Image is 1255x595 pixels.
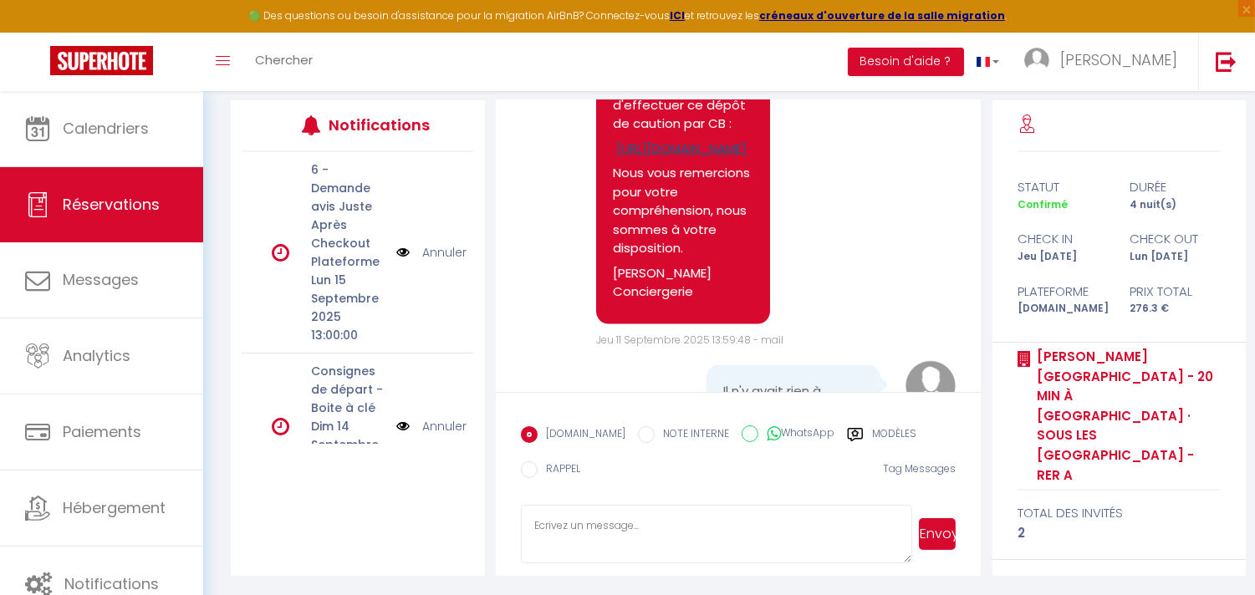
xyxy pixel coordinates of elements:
[872,426,916,447] label: Modèles
[1012,33,1198,91] a: ... [PERSON_NAME]
[655,426,729,445] label: NOTE INTERNE
[1119,301,1232,317] div: 276.3 €
[848,48,964,76] button: Besoin d'aide ?
[396,417,410,435] img: NO IMAGE
[1007,229,1120,249] div: check in
[396,243,410,262] img: NO IMAGE
[1184,520,1242,582] iframe: Chat
[1024,48,1049,73] img: ...
[1007,282,1120,302] div: Plateforme
[63,345,130,366] span: Analytics
[670,8,685,23] a: ICI
[613,264,753,302] p: [PERSON_NAME] Conciergerie
[311,362,385,417] p: Consignes de départ - Boite à clé
[64,573,159,594] span: Notifications
[759,8,1005,23] a: créneaux d'ouverture de la salle migration
[1060,49,1177,70] span: [PERSON_NAME]
[63,118,149,139] span: Calendriers
[883,461,956,475] span: Tag Messages
[1119,197,1232,213] div: 4 nuit(s)
[1216,51,1237,72] img: logout
[1119,229,1232,249] div: check out
[311,271,385,344] p: Lun 15 Septembre 2025 13:00:00
[1119,282,1232,302] div: Prix total
[538,461,580,480] label: RAPPEL
[1119,177,1232,197] div: durée
[1007,177,1120,197] div: statut
[1007,301,1120,317] div: [DOMAIN_NAME]
[1007,249,1120,265] div: Jeu [DATE]
[422,417,467,435] a: Annuler
[63,194,160,215] span: Réservations
[919,518,956,550] button: Envoyer
[422,243,467,262] a: Annuler
[538,426,625,445] label: [DOMAIN_NAME]
[906,361,956,411] img: avatar.png
[1018,523,1221,543] div: 2
[616,140,747,157] a: [URL][DOMAIN_NAME]
[1119,249,1232,265] div: Lun [DATE]
[311,417,385,491] p: Dim 14 Septembre 2025 12:00:00
[758,425,834,444] label: WhatsApp
[63,269,139,290] span: Messages
[50,46,153,75] img: Super Booking
[255,51,313,69] span: Chercher
[311,160,385,271] p: 6 - Demande avis Juste Après Checkout Plateforme
[1018,197,1068,211] span: Confirmé
[242,33,325,91] a: Chercher
[1031,347,1221,485] a: [PERSON_NAME][GEOGRAPHIC_DATA] - 20 min à [GEOGRAPHIC_DATA] · Sous les [GEOGRAPHIC_DATA] - RER A
[613,164,753,258] p: Nous vous remercions pour votre compréhension, nous sommes à votre disposition.
[613,77,753,134] p: Voici le lien afin d'effectuer ce dépôt de caution par CB :
[596,333,783,347] span: Jeu 11 Septembre 2025 13:59:48 - mail
[63,421,141,442] span: Paiements
[329,106,426,144] h3: Notifications
[723,382,864,457] pre: Il n'y avait rien à propos du dépôt, malheureusement je ne l'ai pas
[1018,503,1221,523] div: total des invités
[13,7,64,57] button: Ouvrir le widget de chat LiveChat
[63,497,166,518] span: Hébergement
